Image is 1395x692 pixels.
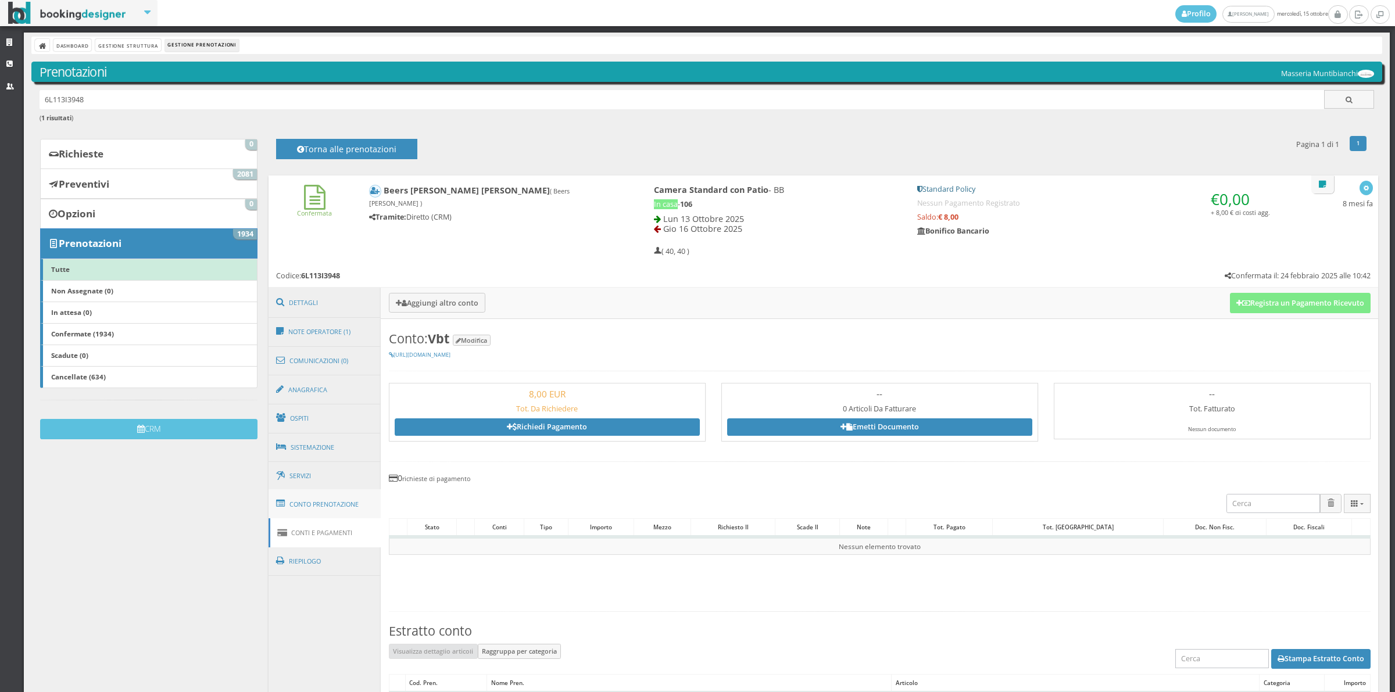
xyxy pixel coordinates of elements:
b: Tutte [51,264,70,274]
h5: Tot. Fatturato [1060,404,1365,413]
a: Anagrafica [269,375,381,405]
button: Raggruppa per categoria [478,644,561,659]
h5: - [654,200,902,209]
h3: -- [727,389,1032,399]
div: Nessun documento [1060,426,1365,433]
button: Aggiungi altro conto [389,293,485,312]
h5: Masseria Muntibianchi [1281,69,1374,78]
h4: 0 [389,473,1371,483]
div: Note [840,519,888,535]
b: Bonifico Bancario [917,226,989,236]
span: Gio 16 Ottobre 2025 [663,223,742,234]
span: 0 [245,139,257,150]
li: Gestione Prenotazioni [165,39,239,52]
h5: Nessun Pagamento Registrato [917,199,1270,207]
input: Cerca [1226,494,1320,513]
b: Preventivi [59,177,109,191]
button: Modifica [453,335,491,346]
small: ( Beers [PERSON_NAME] ) [369,187,570,207]
a: Confermata [297,199,332,217]
small: + 8,00 € di costi agg. [1211,208,1270,217]
a: Tutte [40,259,257,281]
a: Conto Prenotazione [269,489,381,519]
h3: 8,00 EUR [395,389,700,399]
div: Cod. Pren. [406,675,487,691]
a: Cancellate (634) [40,366,257,388]
b: Prenotazioni [59,236,121,250]
button: CRM [40,419,257,439]
a: Emetti Documento [727,418,1032,436]
small: richieste di pagamento [402,474,470,483]
b: Tramite: [369,212,406,222]
b: Opzioni [58,207,95,220]
div: Conti [475,519,524,535]
h5: Standard Policy [917,185,1270,193]
h5: 0 Articoli Da Fatturare [727,404,1032,413]
img: 56db488bc92111ef969d06d5a9c234c7.png [1358,70,1374,78]
a: Gestione Struttura [95,39,160,51]
b: Non Assegnate (0) [51,286,113,295]
b: Camera Standard con Patio [654,184,768,195]
span: 0 [245,199,257,210]
a: Sistemazione [269,432,381,462]
a: Ospiti [269,403,381,433]
td: Nessun elemento trovato [389,537,1370,555]
b: Cancellate (634) [51,372,106,381]
div: Articolo [892,675,1259,691]
b: Confermate (1934) [51,329,114,338]
a: Confermate (1934) [40,323,257,345]
h3: -- [1060,389,1365,399]
div: Nome Pren. [487,675,891,691]
b: Richieste [59,147,103,160]
h3: Prenotazioni [40,64,1375,80]
a: [PERSON_NAME] [1222,6,1274,23]
h5: Saldo: [917,213,1270,221]
span: In casa [654,199,678,209]
button: Torna alle prenotazioni [276,139,417,159]
a: [URL][DOMAIN_NAME] [389,351,450,358]
span: € [1211,189,1250,210]
a: Non Assegnate (0) [40,280,257,302]
h4: - BB [654,185,902,195]
span: 0,00 [1219,189,1250,210]
div: Tipo [524,519,568,535]
a: Servizi [269,461,381,491]
div: Richiesto il [691,519,775,535]
a: 1 [1350,136,1367,151]
span: Lun 13 Ottobre 2025 [663,213,744,224]
div: Doc. Non Fisc. [1164,519,1266,535]
h5: Pagina 1 di 1 [1296,140,1339,149]
img: BookingDesigner.com [8,2,126,24]
h3: Conto: [389,331,1371,346]
a: Scadute (0) [40,345,257,367]
b: Beers [PERSON_NAME] [PERSON_NAME] [369,185,570,207]
div: Doc. Fiscali [1267,519,1351,535]
div: Tot. Pagato [906,519,992,535]
b: Vbt [428,330,449,347]
h5: Codice: [276,271,340,280]
div: Categoria [1260,675,1324,691]
h4: Torna alle prenotazioni [289,144,404,162]
button: Columns [1344,494,1371,513]
b: In attesa (0) [51,307,92,317]
button: Stampa Estratto Conto [1271,649,1371,669]
input: Ricerca cliente - (inserisci il codice, il nome, il cognome, il numero di telefono o la mail) [40,90,1325,109]
h3: Estratto conto [389,623,1371,639]
h5: ( 40, 40 ) [654,247,689,256]
strong: € 8,00 [938,212,958,222]
span: 2081 [233,169,257,180]
a: Richiedi Pagamento [395,418,700,436]
span: mercoledì, 15 ottobre [1175,5,1328,23]
b: 6L113I3948 [301,271,340,281]
h5: Diretto (CRM) [369,213,615,221]
div: Scade il [775,519,839,535]
a: In attesa (0) [40,302,257,324]
button: Registra un Pagamento Ricevuto [1230,293,1371,313]
a: Profilo [1175,5,1217,23]
h5: Tot. Da Richiedere [395,404,700,413]
b: 106 [680,199,692,209]
b: Scadute (0) [51,350,88,360]
a: Dashboard [53,39,91,51]
div: Mezzo [634,519,691,535]
div: Tot. [GEOGRAPHIC_DATA] [993,519,1162,535]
